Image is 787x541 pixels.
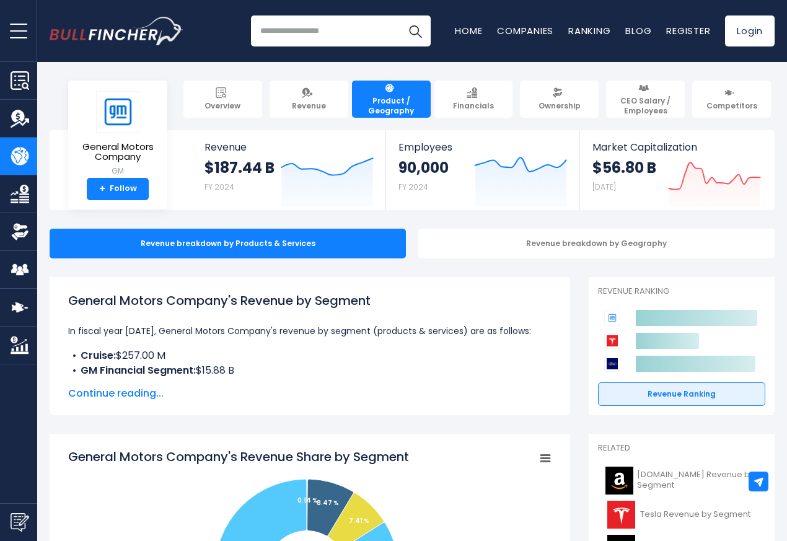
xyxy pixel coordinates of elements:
[78,142,157,162] span: General Motors Company
[400,15,431,46] button: Search
[11,222,29,241] img: Ownership
[87,178,149,200] a: +Follow
[592,158,656,177] strong: $56.80 B
[455,24,482,37] a: Home
[183,81,262,118] a: Overview
[418,229,775,258] div: Revenue breakdown by Geography
[598,382,765,406] a: Revenue Ranking
[598,464,765,498] a: [DOMAIN_NAME] Revenue by Segment
[637,470,758,491] span: [DOMAIN_NAME] Revenue by Segment
[598,443,765,454] p: Related
[580,130,773,210] a: Market Capitalization $56.80 B [DATE]
[50,229,406,258] div: Revenue breakdown by Products & Services
[204,182,234,192] small: FY 2024
[77,90,158,178] a: General Motors Company GM
[50,17,183,45] img: Bullfincher logo
[204,158,275,177] strong: $187.44 B
[520,81,599,118] a: Ownership
[598,498,765,532] a: Tesla Revenue by Segment
[398,182,428,192] small: FY 2024
[604,333,620,349] img: Tesla competitors logo
[204,141,374,153] span: Revenue
[204,101,240,111] span: Overview
[706,101,757,111] span: Competitors
[604,356,620,372] img: Ford Motor Company competitors logo
[81,348,116,363] b: Cruise:
[297,496,318,505] tspan: 0.14 %
[625,24,651,37] a: Blog
[386,130,579,210] a: Employees 90,000 FY 2024
[453,101,494,111] span: Financials
[398,141,566,153] span: Employees
[292,101,326,111] span: Revenue
[68,348,552,363] li: $257.00 M
[497,24,553,37] a: Companies
[68,323,552,338] p: In fiscal year [DATE], General Motors Company's revenue by segment (products & services) are as f...
[612,96,679,115] span: CEO Salary / Employees
[434,81,513,118] a: Financials
[592,182,616,192] small: [DATE]
[605,501,636,529] img: TSLA logo
[352,81,431,118] a: Product / Geography
[568,24,610,37] a: Ranking
[68,386,552,401] span: Continue reading...
[539,101,581,111] span: Ownership
[68,363,552,378] li: $15.88 B
[640,509,750,520] span: Tesla Revenue by Segment
[605,467,633,495] img: AMZN logo
[725,15,775,46] a: Login
[81,363,196,377] b: GM Financial Segment:
[50,17,183,45] a: Go to homepage
[68,448,409,465] tspan: General Motors Company's Revenue Share by Segment
[317,498,339,508] tspan: 8.47 %
[358,96,425,115] span: Product / Geography
[349,516,369,526] tspan: 7.41 %
[68,291,552,310] h1: General Motors Company's Revenue by Segment
[666,24,710,37] a: Register
[78,165,157,177] small: GM
[604,310,620,326] img: General Motors Company competitors logo
[192,130,386,210] a: Revenue $187.44 B FY 2024
[606,81,685,118] a: CEO Salary / Employees
[270,81,348,118] a: Revenue
[692,81,771,118] a: Competitors
[99,183,105,195] strong: +
[592,141,761,153] span: Market Capitalization
[598,286,765,297] p: Revenue Ranking
[398,158,449,177] strong: 90,000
